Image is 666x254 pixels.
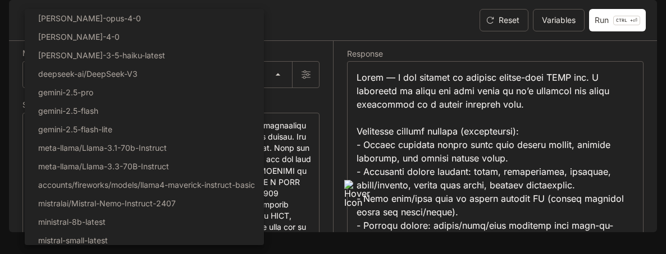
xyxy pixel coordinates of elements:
p: gemini-2.5-flash [38,105,98,117]
p: mistral-small-latest [38,234,108,246]
p: [PERSON_NAME]-3-5-haiku-latest [38,49,165,61]
p: meta-llama/Llama-3.1-70b-Instruct [38,142,167,154]
p: [PERSON_NAME]-4-0 [38,31,120,43]
p: accounts/fireworks/models/llama4-maverick-instruct-basic [38,179,255,191]
p: mistralai/Mistral-Nemo-Instruct-2407 [38,197,176,209]
p: meta-llama/Llama-3.3-70B-Instruct [38,160,169,172]
p: gemini-2.5-flash-lite [38,123,112,135]
p: gemini-2.5-pro [38,86,93,98]
p: [PERSON_NAME]-opus-4-0 [38,12,141,24]
p: ministral-8b-latest [38,216,106,228]
p: deepseek-ai/DeepSeek-V3 [38,68,138,80]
